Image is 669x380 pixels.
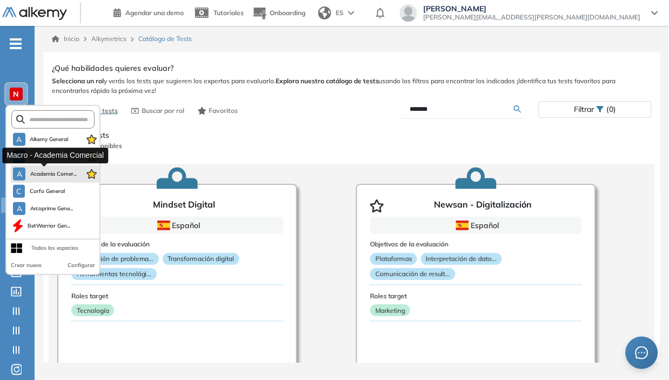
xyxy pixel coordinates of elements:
span: C [16,187,22,196]
span: Buscar por rol [142,106,185,116]
p: Todos los tests [57,130,647,141]
button: Buscar por rol [126,102,189,120]
span: BetWarrior Gen... [28,222,70,230]
span: Onboarding [270,9,305,17]
button: Crear nuevo [11,261,42,270]
img: arrow [348,11,354,15]
b: Selecciona un rol [52,77,104,85]
p: Herramientas tecnológi... [71,268,157,280]
h3: Roles target [370,292,582,300]
span: Academia Comer... [30,170,77,178]
p: Resolución de problema... [71,253,159,265]
span: Catálogo de Tests [138,34,192,44]
img: ESP [157,221,170,230]
p: Newsan - Digitalización [434,199,532,212]
div: Español [409,219,544,231]
span: Arcoprime Gene... [30,204,73,213]
img: world [318,6,331,19]
h3: Objetivos de la evaluación [370,241,582,248]
img: Logo [2,7,67,21]
span: [PERSON_NAME][EMAIL_ADDRESS][PERSON_NAME][DOMAIN_NAME] [424,13,641,22]
p: Comunicación de result... [370,268,456,280]
img: ESP [456,221,469,230]
span: [PERSON_NAME] [424,4,641,13]
a: Inicio [52,34,79,44]
p: Interpretación de dato... [421,253,502,265]
h3: Roles target [71,292,283,300]
span: Alkemy General [30,135,69,144]
span: A [17,170,22,178]
span: A [17,204,22,213]
p: Transformación digital [163,253,239,265]
b: Explora nuestro catálogo de tests [276,77,379,85]
p: 3 pruebas disponibles [57,141,647,151]
i: - [10,43,22,45]
span: Favoritos [209,106,238,116]
p: Marketing [370,304,410,316]
span: Agendar una demo [125,9,184,17]
p: Mindset Digital [153,199,216,212]
div: Español [110,219,245,231]
span: y verás los tests que sugieren los expertos para evaluarlo. usando los filtros para encontrar los... [52,76,652,96]
span: (0) [607,102,617,117]
span: N [14,90,19,98]
div: Todos los espacios [31,244,78,252]
div: Macro - Academia Comercial [2,148,108,163]
p: Tecnología [71,304,114,316]
span: Corfo General [29,187,65,196]
span: Filtrar [574,102,594,117]
span: ES [336,8,344,18]
h3: Objetivos de la evaluación [71,241,283,248]
button: Onboarding [252,2,305,25]
span: message [635,346,648,359]
span: ¿Qué habilidades quieres evaluar? [52,63,173,74]
span: A [16,135,22,144]
button: Buscar por tests [52,102,122,120]
span: Alkymetrics [91,35,126,43]
p: Plataformas [370,253,417,265]
button: Configurar [68,261,95,270]
button: Favoritos [193,102,243,120]
a: Agendar una demo [113,5,184,18]
span: Tutoriales [213,9,244,17]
